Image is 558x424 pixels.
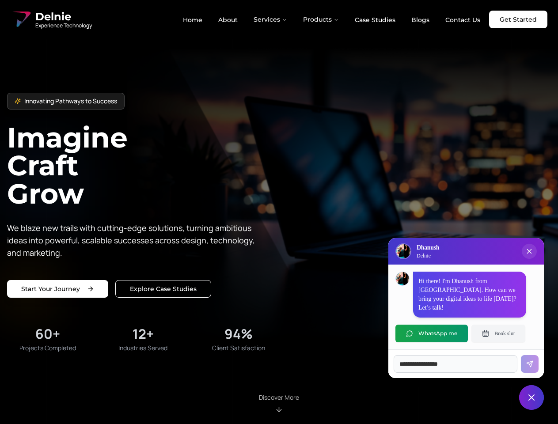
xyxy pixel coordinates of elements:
span: Delnie [35,10,92,24]
div: 94% [224,326,253,342]
button: Services [247,11,294,28]
a: Explore our solutions [115,280,211,298]
span: Projects Completed [19,344,76,352]
span: Innovating Pathways to Success [24,97,117,106]
p: Discover More [259,393,299,402]
span: Experience Technology [35,22,92,29]
button: Book slot [471,325,525,342]
a: Case Studies [348,12,402,27]
a: Start your project with us [7,280,108,298]
button: Close chat popup [522,244,537,259]
div: 12+ [133,326,154,342]
a: Blogs [404,12,437,27]
button: Close chat [519,385,544,410]
img: Dhanush [396,272,409,285]
span: Industries Served [118,344,167,352]
a: Delnie Logo Full [11,9,92,30]
p: Delnie [417,252,439,259]
a: Contact Us [438,12,487,27]
button: Products [296,11,346,28]
p: We blaze new trails with cutting-edge solutions, turning ambitious ideas into powerful, scalable ... [7,222,262,259]
img: Delnie Logo [11,9,32,30]
div: 60+ [35,326,60,342]
nav: Main [176,11,487,28]
a: Home [176,12,209,27]
p: Hi there! I'm Dhanush from [GEOGRAPHIC_DATA]. How can we bring your digital ideas to life [DATE]?... [418,277,521,312]
a: About [211,12,245,27]
h3: Dhanush [417,243,439,252]
img: Delnie Logo [396,244,410,258]
h1: Imagine Craft Grow [7,124,279,207]
span: Client Satisfaction [212,344,265,352]
a: Get Started [489,11,547,28]
div: Scroll to About section [259,393,299,413]
button: WhatsApp me [395,325,468,342]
